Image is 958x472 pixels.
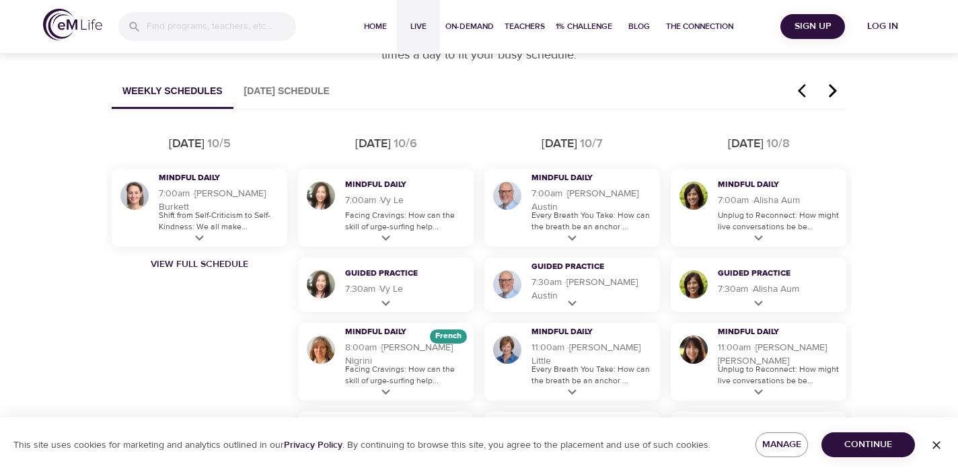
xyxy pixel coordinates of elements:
span: 1% Challenge [556,19,612,34]
p: Facing Cravings: How can the skill of urge-surfing help... [345,364,467,387]
h3: Guided Practice [531,262,636,273]
button: [DATE] Schedule [233,75,340,109]
img: Jim Austin [491,268,523,301]
p: Every Breath You Take: How can the breath be an anchor ... [531,364,653,387]
span: Log in [856,18,910,35]
h3: Guided Practice [345,416,449,427]
div: 10/7 [580,135,603,153]
h3: Guided Practice [345,268,449,280]
p: Every Breath You Take: How can the breath be an anchor ... [531,210,653,233]
h3: Mindful Daily [159,173,263,184]
h3: Mindful Daily [531,327,636,338]
p: Shift from Self-Criticism to Self-Kindness: We all make... [159,210,281,233]
img: Melissa Nigrini [305,333,337,366]
a: Privacy Policy [284,439,342,451]
h5: 7:00am · [PERSON_NAME] Austin [531,187,653,214]
img: Alisha Aum [677,180,710,212]
h3: Guided Practice [718,268,822,280]
button: Log in [850,14,915,39]
img: Vy Le [305,268,337,301]
button: Manage [756,432,808,457]
span: Sign Up [786,18,840,35]
span: Live [402,19,435,34]
img: Andrea Lieberstein [677,333,710,366]
p: Unplug to Reconnect: How might live conversations be be... [718,364,840,387]
button: Continue [821,432,915,457]
span: Blog [623,19,655,34]
h5: 7:00am · Vy Le [345,194,467,207]
img: Jim Austin [491,180,523,212]
span: Continue [832,436,904,453]
img: Kerry Little [491,333,523,366]
button: Sign Up [780,14,845,39]
h3: Mindful Daily [345,327,449,338]
a: View Full Schedule [106,258,293,271]
h5: 7:00am · [PERSON_NAME] Burkett [159,187,281,214]
h3: Mindful Daily [718,416,822,427]
img: Alisha Aum [677,268,710,301]
h3: Mindful Daily [718,180,822,191]
div: [DATE] [542,135,577,153]
span: Teachers [505,19,545,34]
h3: Mindful Daily [718,327,822,338]
h5: 11:00am · [PERSON_NAME] Little [531,341,653,368]
div: 10/8 [766,135,790,153]
span: Home [359,19,392,34]
span: On-Demand [445,19,494,34]
p: Facing Cravings: How can the skill of urge-surfing help... [345,210,467,233]
button: Weekly Schedules [112,75,233,109]
span: The Connection [666,19,733,34]
h3: Mindful Daily [531,416,636,427]
div: The episodes in this programs will be in French [430,329,467,344]
div: 10/6 [394,135,417,153]
div: [DATE] [728,135,764,153]
h5: 7:30am · Vy Le [345,282,467,296]
h3: Mindful Daily [531,173,636,184]
input: Find programs, teachers, etc... [147,12,296,41]
p: Unplug to Reconnect: How might live conversations be be... [718,210,840,233]
h3: Mindful Daily [345,180,449,191]
h5: 7:30am · [PERSON_NAME] Austin [531,276,653,303]
span: Manage [766,436,797,453]
img: logo [43,9,102,40]
h5: 11:00am · [PERSON_NAME] [PERSON_NAME] [718,341,840,368]
img: Vy Le [305,180,337,212]
h5: 7:00am · Alisha Aum [718,194,840,207]
h5: 7:30am · Alisha Aum [718,282,840,296]
div: 10/5 [207,135,231,153]
div: [DATE] [169,135,205,153]
div: [DATE] [355,135,391,153]
h5: 8:00am · [PERSON_NAME] Nigrini [345,341,467,368]
img: Deanna Burkett [118,180,151,212]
